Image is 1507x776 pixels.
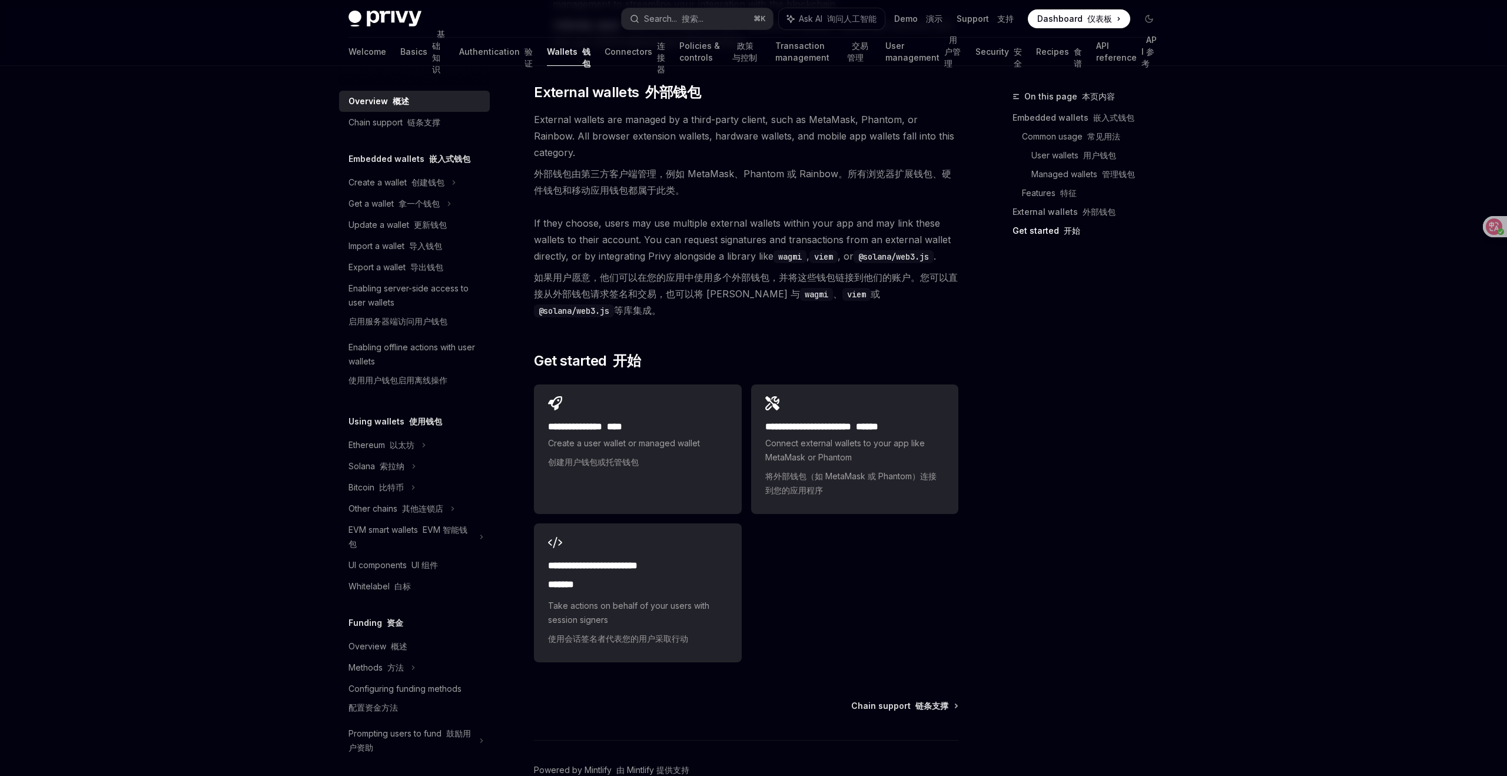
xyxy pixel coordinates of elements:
[534,351,640,370] span: Get started
[548,599,727,651] span: Take actions on behalf of your users with session signers
[779,8,885,29] button: Ask AI 询问人工智能
[534,304,614,317] code: @solana/web3.js
[391,641,407,651] font: 概述
[348,152,470,166] h5: Embedded wallets
[339,636,490,657] a: Overview 概述
[411,177,444,187] font: 创建钱包
[348,115,440,130] div: Chain support
[534,168,951,196] font: 外部钱包由第三方客户端管理，例如 MetaMask、Phantom 或 Rainbow。所有浏览器扩展钱包、硬件钱包和移动应用钱包都属于此类。
[605,38,665,66] a: Connectors 连接器
[827,14,877,24] font: 询问人工智能
[348,281,483,333] div: Enabling server-side access to user wallets
[548,634,688,644] font: 使用会话签名者代表您的用户采取行动
[1036,38,1082,66] a: Recipes 食谱
[765,436,944,502] span: Connect external wallets to your app like MetaMask or Phantom
[1028,9,1130,28] a: Dashboard 仪表板
[348,661,404,675] div: Methods
[390,440,414,450] font: 以太坊
[402,503,443,513] font: 其他连锁店
[1082,91,1115,101] font: 本页内容
[894,13,942,25] a: Demo 演示
[548,457,639,467] font: 创建用户钱包或托管钱包
[348,340,483,392] div: Enabling offline actions with user wallets
[1074,47,1082,68] font: 食谱
[1102,169,1135,179] font: 管理钱包
[1140,9,1159,28] button: Toggle dark mode
[800,288,833,301] code: wagmi
[393,96,409,106] font: 概述
[1022,127,1168,146] a: Common usage 常见用法
[915,701,948,711] font: 链条支撑
[339,112,490,133] a: Chain support 链条支撑
[682,14,703,24] font: 搜索...
[411,560,438,570] font: UI 组件
[407,117,440,127] font: 链条支撑
[339,278,490,337] a: Enabling server-side access to user wallets启用服务器端访问用户钱包
[1087,131,1120,141] font: 常见用法
[847,41,868,62] font: 交易管理
[339,91,490,112] a: Overview 概述
[1087,14,1112,24] font: 仪表板
[1141,35,1157,68] font: API 参考
[348,579,411,593] div: Whitelabel
[348,459,404,473] div: Solana
[548,436,727,474] span: Create a user wallet or managed wallet
[679,38,761,66] a: Policies & controls 政策与控制
[1031,165,1168,184] a: Managed wallets 管理钱包
[1024,89,1115,104] span: On this page
[348,94,409,108] div: Overview
[348,558,438,572] div: UI components
[534,215,958,323] span: If they choose, users may use multiple external wallets within your app and may link these wallet...
[944,35,961,68] font: 用户管理
[885,38,961,66] a: User management 用户管理
[339,257,490,278] a: Export a wallet 导出钱包
[1031,146,1168,165] a: User wallets 用户钱包
[957,13,1014,25] a: Support 支持
[414,220,447,230] font: 更新钱包
[348,727,472,755] div: Prompting users to fund
[348,438,414,452] div: Ethereum
[348,480,404,495] div: Bitcoin
[765,471,937,495] font: 将外部钱包（如 MetaMask 或 Phantom）连接到您的应用程序
[1013,108,1168,127] a: Embedded wallets 嵌入式钱包
[732,41,757,62] font: 政策与控制
[613,352,640,369] font: 开始
[348,375,447,385] font: 使用用户钱包启用离线操作
[410,262,443,272] font: 导出钱包
[379,482,404,492] font: 比特币
[348,502,443,516] div: Other chains
[657,41,665,74] font: 连接器
[387,662,404,672] font: 方法
[582,47,590,68] font: 钱包
[348,239,442,253] div: Import a wallet
[394,581,411,591] font: 白标
[348,523,472,551] div: EVM smart wallets
[339,576,490,597] a: Whitelabel 白标
[348,616,403,630] h5: Funding
[348,639,407,654] div: Overview
[534,764,689,776] a: Powered by Mintlify 由 Mintlify 提供支持
[1014,47,1022,68] font: 安全
[851,700,948,712] span: Chain support
[775,38,871,66] a: Transaction management 交易管理
[842,288,871,301] code: viem
[387,618,403,628] font: 资金
[997,14,1014,24] font: 支持
[432,29,445,74] font: 基础知识
[622,8,774,29] button: Search... 搜索...⌘K
[1064,225,1080,236] font: 开始
[348,260,443,274] div: Export a wallet
[348,682,462,719] div: Configuring funding methods
[1013,221,1168,240] a: Get started 开始
[534,271,958,316] font: 如果用户愿意，他们可以在您的应用中使用多个外部钱包，并将这些钱包链接到他们的账户。您可以直接从外部钱包请求签名和交易，也可以将 [PERSON_NAME] 与 、 或 等库集成。
[534,83,701,102] span: External wallets
[348,38,386,66] a: Welcome
[339,214,490,236] a: Update a wallet 更新钱包
[1096,38,1159,66] a: API reference API 参考
[774,250,806,263] code: wagmi
[1060,188,1077,198] font: 特征
[339,678,490,723] a: Configuring funding methods配置资金方法
[926,14,942,24] font: 演示
[348,175,444,190] div: Create a wallet
[1083,207,1116,217] font: 外部钱包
